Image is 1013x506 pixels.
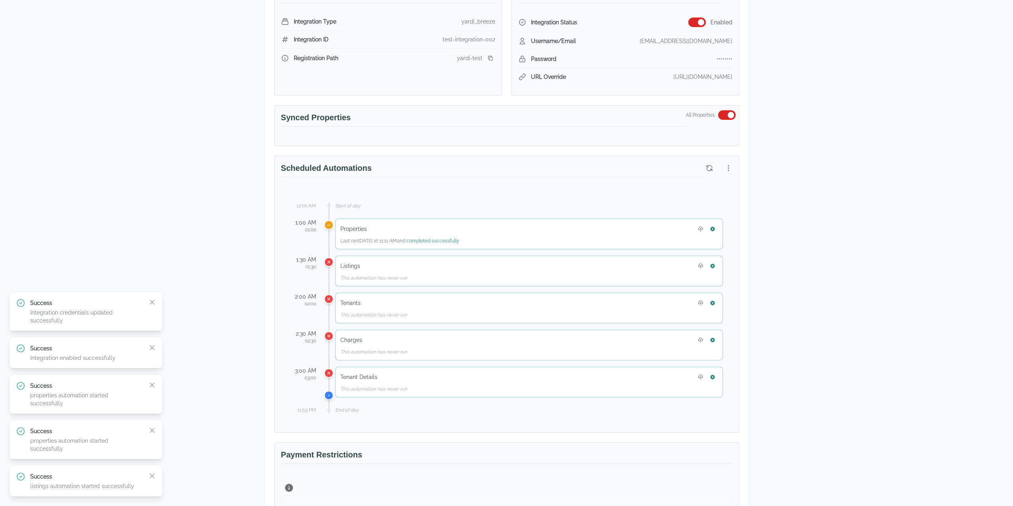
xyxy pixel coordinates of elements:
[695,335,706,345] button: Upload Charges file
[30,309,142,324] p: Integration credentials updated successfully
[695,298,706,308] button: Upload Tenants file
[340,349,718,355] div: This automation has never run
[324,257,334,267] div: Listings was scheduled for 1:30 AM but missed its scheduled time and hasn't run
[294,35,328,43] span: Integration ID
[281,162,702,177] h3: Scheduled Automations
[640,37,732,45] div: [EMAIL_ADDRESS][DOMAIN_NAME]
[716,55,732,63] div: ••••••••
[30,482,142,490] p: listings automation started successfully
[406,238,459,244] span: completed successfully
[686,112,715,118] span: All Properties
[695,261,706,271] button: Upload Listings file
[291,203,316,209] div: 12:00 AM
[30,354,142,362] p: Integration enabled successfully
[531,37,576,45] span: Username/Email
[531,73,566,81] span: URL Override
[707,261,718,271] button: Run Listings now
[291,375,316,381] div: 03:00
[291,367,316,375] div: 3:00 AM
[707,224,718,234] button: Run Properties now
[30,299,142,307] p: Success
[324,368,334,378] div: Tenant Details was scheduled for 3:00 AM but missed its scheduled time and hasn't run
[673,73,732,81] div: [URL][DOMAIN_NAME]
[324,331,334,341] div: Charges was scheduled for 2:30 AM but missed its scheduled time and hasn't run
[324,220,334,230] div: Properties was scheduled for 1:00 AM but ran at a different time (actual run: Today at 11:11 AM)
[335,203,723,209] div: Start of day
[281,112,686,127] h3: Synced Properties
[707,298,718,308] button: Run Tenants now
[294,54,338,62] span: Registration Path
[531,55,556,63] span: Password
[340,386,718,392] div: This automation has never run
[30,473,142,481] p: Success
[340,373,377,381] h5: Tenant Details
[340,299,361,307] h5: Tenants
[710,18,732,26] span: Enabled
[340,238,459,244] span: Last ran [DATE] at 11:11 AM and
[340,312,718,318] div: This automation has never run
[291,227,316,233] div: 01:00
[443,35,495,43] div: test-integration-002
[291,407,316,413] div: 11:59 PM
[291,301,316,307] div: 02:00
[324,391,334,400] div: Current time is 11:13 AM
[461,18,495,25] div: yardi_breeze
[707,335,718,345] button: Run Charges now
[291,256,316,264] div: 1:30 AM
[324,294,334,304] div: Tenants was scheduled for 2:00 AM but missed its scheduled time and hasn't run
[340,225,367,233] h5: Properties
[30,437,142,453] p: properties automation started successfully
[340,262,360,270] h5: Listings
[291,338,316,344] div: 02:30
[30,427,142,435] p: Success
[531,18,577,26] span: Integration Status
[702,161,716,175] button: Refresh scheduled automations
[695,372,706,382] button: Upload Tenant Details file
[486,53,495,63] button: Copy registration link
[335,407,723,413] div: End of day
[30,344,142,352] p: Success
[291,264,316,270] div: 01:30
[30,382,142,390] p: Success
[718,110,736,120] button: Switch to select specific properties
[291,219,316,227] div: 1:00 AM
[291,293,316,301] div: 2:00 AM
[291,330,316,338] div: 2:30 AM
[30,391,142,407] p: properties automation started successfully
[281,449,732,464] h3: Payment Restrictions
[340,275,718,281] div: This automation has never run
[457,54,482,62] div: yardi-test
[695,224,706,234] button: Upload Properties file
[340,336,362,344] h5: Charges
[294,18,336,25] span: Integration Type
[721,161,736,175] button: More options
[707,372,718,382] button: Run Tenant Details now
